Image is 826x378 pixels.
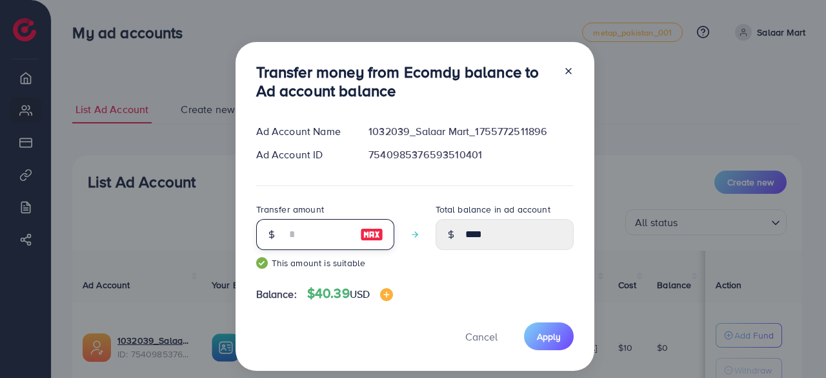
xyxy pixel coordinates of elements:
img: guide [256,257,268,269]
iframe: Chat [771,320,816,368]
div: Ad Account Name [246,124,359,139]
label: Total balance in ad account [436,203,550,216]
span: USD [350,287,370,301]
img: image [380,288,393,301]
div: 7540985376593510401 [358,147,583,162]
h4: $40.39 [307,286,393,302]
div: 1032039_Salaar Mart_1755772511896 [358,124,583,139]
img: image [360,227,383,242]
span: Balance: [256,287,297,302]
button: Cancel [449,322,514,350]
label: Transfer amount [256,203,324,216]
small: This amount is suitable [256,257,394,269]
span: Apply [537,330,561,343]
h3: Transfer money from Ecomdy balance to Ad account balance [256,63,553,100]
span: Cancel [465,330,498,344]
button: Apply [524,322,574,350]
div: Ad Account ID [246,147,359,162]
